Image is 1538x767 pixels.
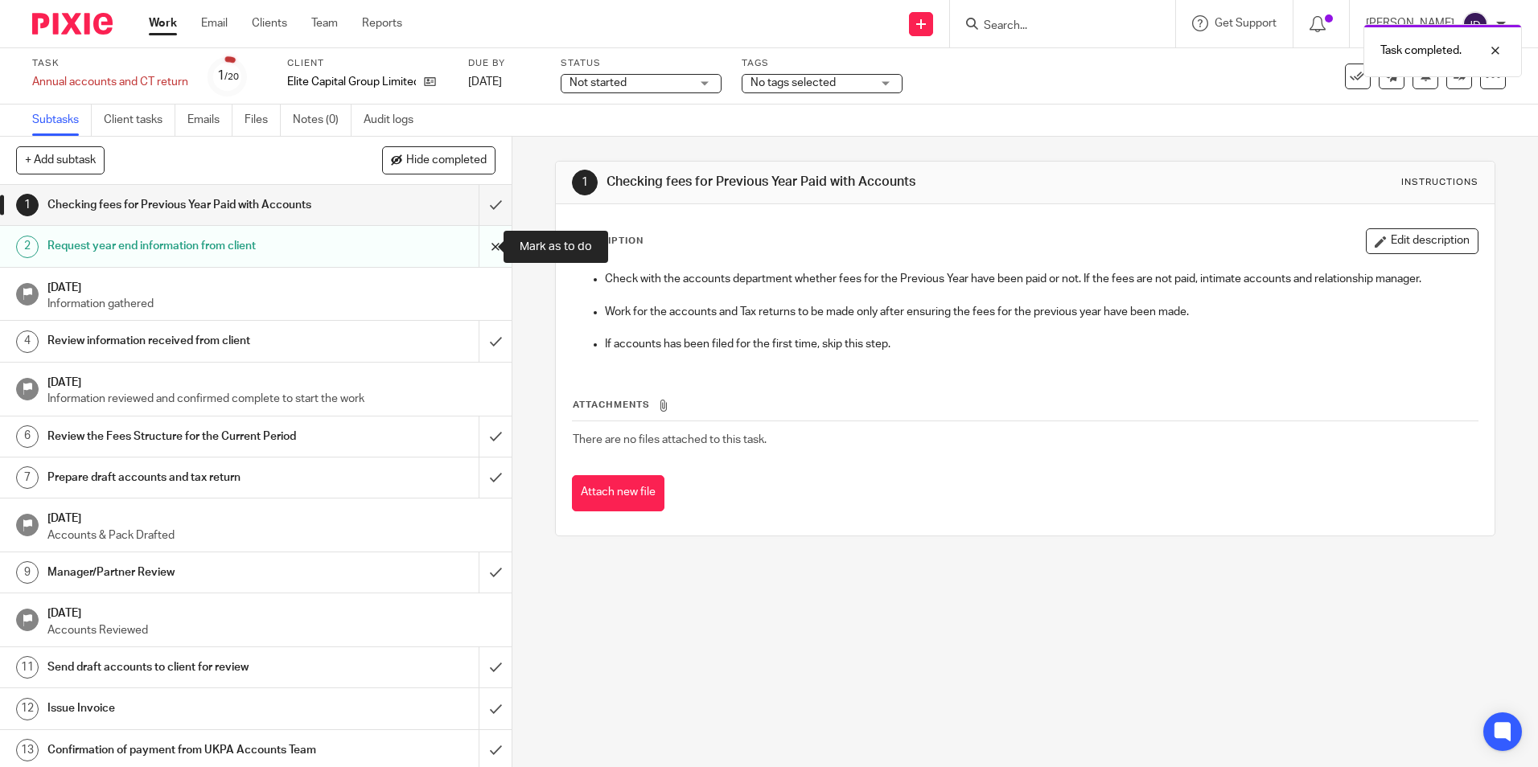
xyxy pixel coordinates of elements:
[47,696,324,720] h1: Issue Invoice
[742,57,903,70] label: Tags
[47,329,324,353] h1: Review information received from client
[16,194,39,216] div: 1
[1462,11,1488,37] img: svg%3E
[47,276,496,296] h1: [DATE]
[47,622,496,638] p: Accounts Reviewed
[32,13,113,35] img: Pixie
[47,371,496,391] h1: [DATE]
[16,146,105,174] button: + Add subtask
[201,15,228,31] a: Email
[245,105,281,136] a: Files
[16,425,39,448] div: 6
[468,57,541,70] label: Due by
[287,57,448,70] label: Client
[47,425,324,449] h1: Review the Fees Structure for the Current Period
[572,235,644,248] p: Description
[605,304,1477,320] p: Work for the accounts and Tax returns to be made only after ensuring the fees for the previous ye...
[16,739,39,761] div: 13
[32,105,92,136] a: Subtasks
[406,154,487,167] span: Hide completed
[47,391,496,407] p: Information reviewed and confirmed complete to start the work
[572,475,664,511] button: Attach new file
[572,170,598,195] div: 1
[217,67,239,85] div: 1
[187,105,232,136] a: Emails
[468,76,502,88] span: [DATE]
[47,507,496,527] h1: [DATE]
[47,193,324,217] h1: Checking fees for Previous Year Paid with Accounts
[605,336,1477,352] p: If accounts has been filed for the first time, skip this step.
[561,57,722,70] label: Status
[149,15,177,31] a: Work
[605,271,1477,287] p: Check with the accounts department whether fees for the Previous Year have been paid or not. If t...
[47,601,496,621] h1: [DATE]
[293,105,352,136] a: Notes (0)
[104,105,175,136] a: Client tasks
[47,738,324,762] h1: Confirmation of payment from UKPA Accounts Team
[16,561,39,584] div: 9
[47,527,496,543] p: Accounts & Pack Drafted
[16,656,39,679] div: 11
[47,296,496,312] p: Information gathered
[16,236,39,258] div: 2
[47,560,324,584] h1: Manager/Partner Review
[287,74,416,90] p: Elite Capital Group Limited
[607,174,1059,191] h1: Checking fees for Previous Year Paid with Accounts
[47,466,324,490] h1: Prepare draft accounts and tax return
[47,234,324,258] h1: Request year end information from client
[1366,228,1478,254] button: Edit description
[573,400,650,409] span: Attachments
[311,15,338,31] a: Team
[1380,43,1462,59] p: Task completed.
[47,655,324,679] h1: Send draft accounts to client for review
[750,77,836,88] span: No tags selected
[364,105,426,136] a: Audit logs
[16,466,39,489] div: 7
[32,74,188,90] div: Annual accounts and CT return
[32,57,188,70] label: Task
[16,330,39,353] div: 4
[224,72,239,81] small: /20
[362,15,402,31] a: Reports
[1401,176,1478,189] div: Instructions
[573,434,767,445] span: There are no files attached to this task.
[16,698,39,720] div: 12
[382,146,496,174] button: Hide completed
[570,77,627,88] span: Not started
[252,15,287,31] a: Clients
